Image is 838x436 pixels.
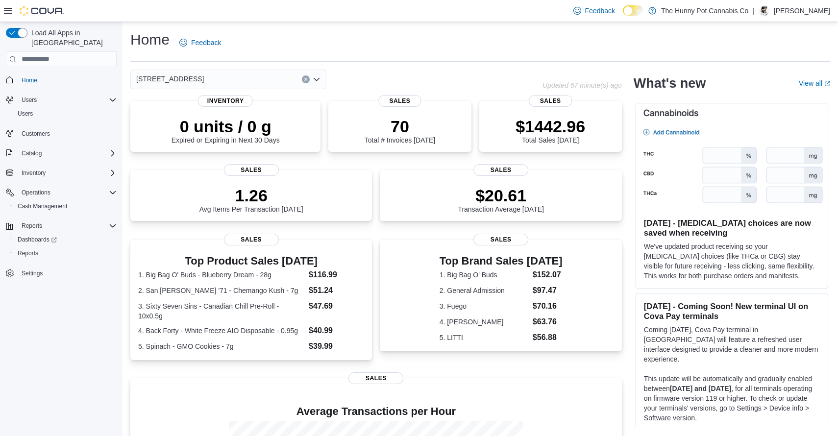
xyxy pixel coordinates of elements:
[18,128,54,140] a: Customers
[309,325,364,337] dd: $40.99
[22,189,50,196] span: Operations
[199,186,303,213] div: Avg Items Per Transaction [DATE]
[824,81,830,87] svg: External link
[138,255,364,267] h3: Top Product Sales [DATE]
[661,5,748,17] p: The Hunny Pot Cannabis Co
[644,242,820,281] p: We've updated product receiving so your [MEDICAL_DATA] choices (like THCa or CBG) stay visible fo...
[585,6,615,16] span: Feedback
[14,247,117,259] span: Reports
[18,110,33,118] span: Users
[309,269,364,281] dd: $116.99
[18,267,117,279] span: Settings
[309,285,364,296] dd: $51.24
[138,286,305,295] dt: 2. San [PERSON_NAME] '71 - Chemango Kush - 7g
[473,234,528,245] span: Sales
[473,164,528,176] span: Sales
[14,200,71,212] a: Cash Management
[2,219,121,233] button: Reports
[130,30,170,49] h1: Home
[365,117,435,136] p: 70
[22,149,42,157] span: Catalog
[440,286,529,295] dt: 2. General Admission
[2,73,121,87] button: Home
[138,326,305,336] dt: 4. Back Forty - White Freeze AIO Disposable - 0.95g
[18,94,117,106] span: Users
[10,233,121,246] a: Dashboards
[20,6,64,16] img: Cova
[18,267,47,279] a: Settings
[18,167,49,179] button: Inventory
[191,38,221,48] span: Feedback
[18,187,117,198] span: Operations
[458,186,544,205] p: $20.61
[516,117,585,136] p: $1442.96
[22,96,37,104] span: Users
[670,385,731,392] strong: [DATE] and [DATE]
[14,108,117,120] span: Users
[799,79,830,87] a: View allExternal link
[529,95,572,107] span: Sales
[18,187,54,198] button: Operations
[6,69,117,306] nav: Complex example
[533,285,563,296] dd: $97.47
[644,325,820,364] p: Coming [DATE], Cova Pay terminal in [GEOGRAPHIC_DATA] will feature a refreshed user interface des...
[18,147,117,159] span: Catalog
[752,5,754,17] p: |
[14,234,61,245] a: Dashboards
[10,107,121,121] button: Users
[309,300,364,312] dd: $47.69
[634,75,706,91] h2: What's new
[2,266,121,280] button: Settings
[365,117,435,144] div: Total # Invoices [DATE]
[440,333,529,342] dt: 5. LITTI
[644,374,820,423] p: This update will be automatically and gradually enabled between , for all terminals operating on ...
[533,316,563,328] dd: $63.76
[18,202,67,210] span: Cash Management
[10,199,121,213] button: Cash Management
[14,200,117,212] span: Cash Management
[2,186,121,199] button: Operations
[2,126,121,141] button: Customers
[758,5,770,17] div: Jonathan Estrella
[172,117,280,136] p: 0 units / 0 g
[172,117,280,144] div: Expired or Expiring in Next 30 Days
[440,317,529,327] dt: 4. [PERSON_NAME]
[18,220,117,232] span: Reports
[458,186,544,213] div: Transaction Average [DATE]
[18,220,46,232] button: Reports
[18,94,41,106] button: Users
[313,75,320,83] button: Open list of options
[138,406,614,417] h4: Average Transactions per Hour
[644,218,820,238] h3: [DATE] - [MEDICAL_DATA] choices are now saved when receiving
[18,74,117,86] span: Home
[138,341,305,351] dt: 5. Spinach - GMO Cookies - 7g
[22,269,43,277] span: Settings
[199,186,303,205] p: 1.26
[378,95,421,107] span: Sales
[22,222,42,230] span: Reports
[440,255,563,267] h3: Top Brand Sales [DATE]
[27,28,117,48] span: Load All Apps in [GEOGRAPHIC_DATA]
[175,33,225,52] a: Feedback
[18,249,38,257] span: Reports
[623,5,643,16] input: Dark Mode
[224,164,279,176] span: Sales
[18,236,57,243] span: Dashboards
[22,76,37,84] span: Home
[2,146,121,160] button: Catalog
[138,270,305,280] dt: 1. Big Bag O' Buds - Blueberry Dream - 28g
[22,169,46,177] span: Inventory
[440,270,529,280] dt: 1. Big Bag O' Buds
[533,332,563,343] dd: $56.88
[14,234,117,245] span: Dashboards
[18,167,117,179] span: Inventory
[136,73,204,85] span: [STREET_ADDRESS]
[542,81,622,89] p: Updated 67 minute(s) ago
[533,300,563,312] dd: $70.16
[14,108,37,120] a: Users
[774,5,830,17] p: [PERSON_NAME]
[18,74,41,86] a: Home
[440,301,529,311] dt: 3. Fuego
[138,301,305,321] dt: 3. Sixty Seven Sins - Canadian Chill Pre-Roll - 10x0.5g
